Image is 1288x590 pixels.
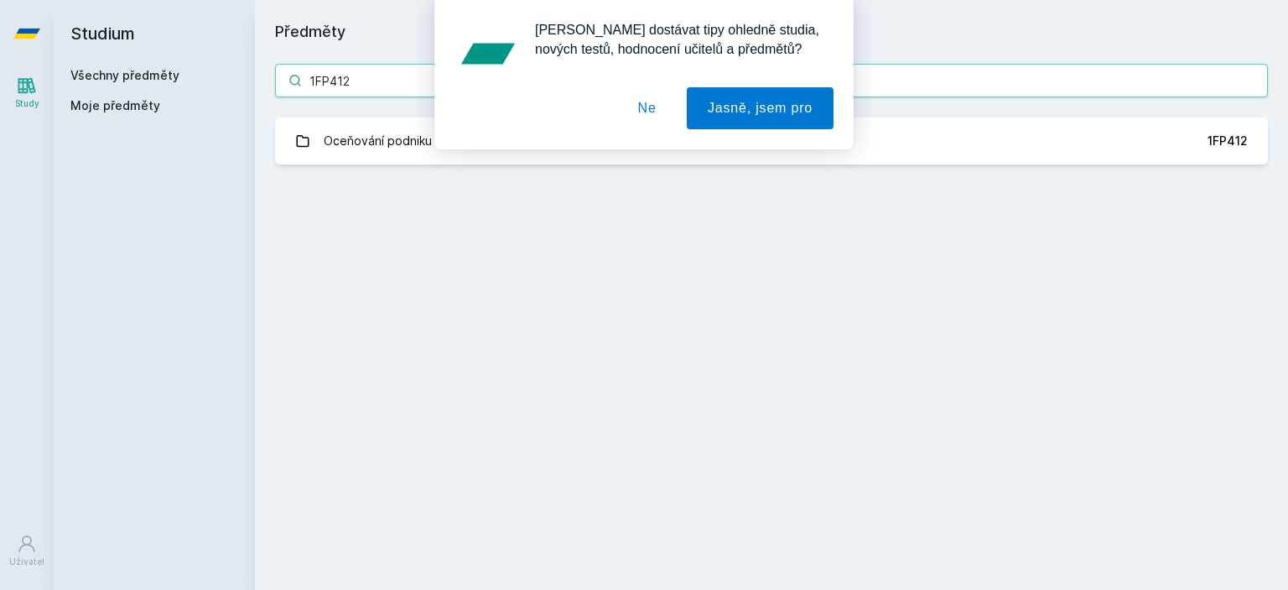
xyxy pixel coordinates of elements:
[454,20,522,87] img: notification icon
[617,87,678,129] button: Ne
[3,525,50,577] a: Uživatel
[522,20,834,59] div: [PERSON_NAME] dostávat tipy ohledně studia, nových testů, hodnocení učitelů a předmětů?
[687,87,834,129] button: Jasně, jsem pro
[9,556,44,568] div: Uživatel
